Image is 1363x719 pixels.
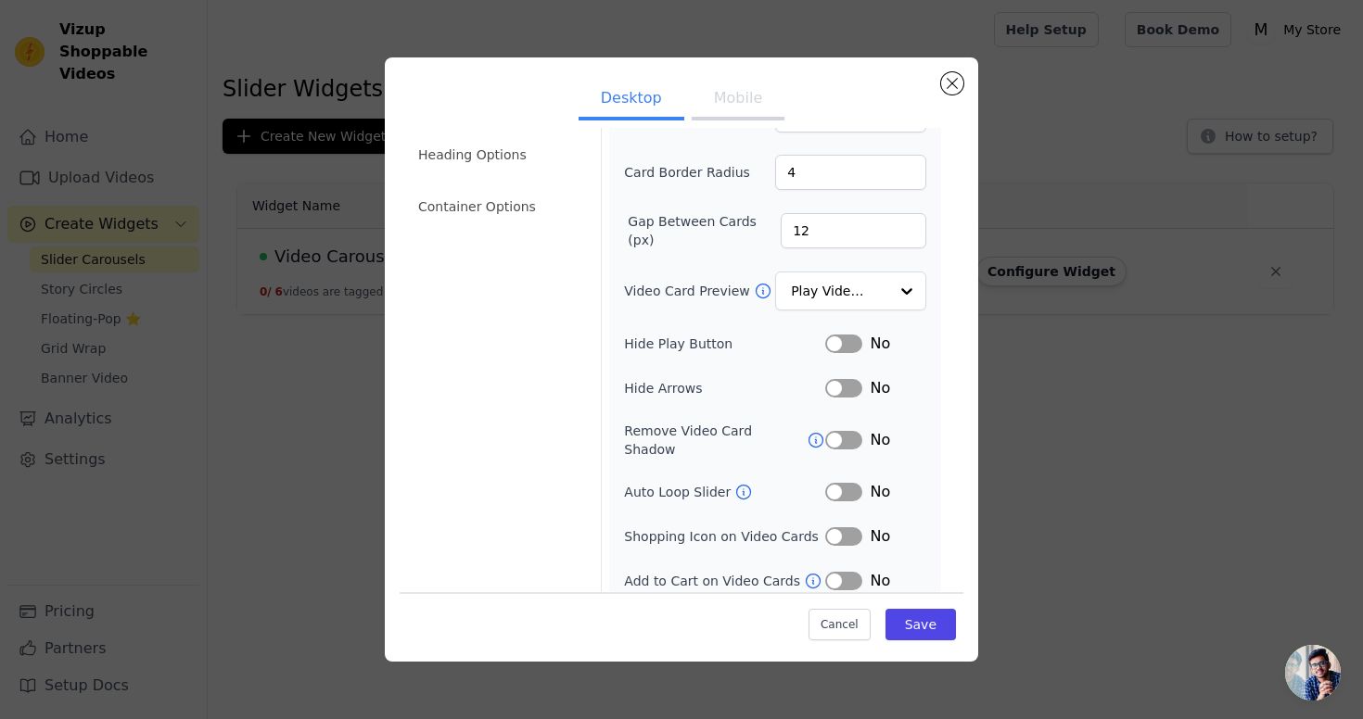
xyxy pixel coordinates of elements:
label: Video Card Preview [624,282,753,300]
li: Container Options [407,188,590,225]
a: Open chat [1285,645,1341,700]
span: No [870,525,890,548]
label: Add to Cart on Video Cards [624,572,804,590]
span: No [870,429,890,451]
span: No [870,570,890,592]
span: No [870,333,890,355]
span: No [870,481,890,503]
span: No [870,377,890,399]
button: Save [885,608,956,639]
button: Mobile [692,80,784,120]
label: Remove Video Card Shadow [624,422,807,459]
button: Close modal [941,72,963,95]
label: Card Border Radius [624,163,750,182]
label: Gap Between Cards (px) [628,212,781,249]
label: Hide Arrows [624,379,825,397]
li: Heading Options [407,136,590,173]
button: Cancel [809,608,871,639]
label: Shopping Icon on Video Cards [624,527,825,546]
button: Desktop [579,80,684,120]
label: Auto Loop Slider [624,483,734,501]
label: Hide Play Button [624,334,825,353]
